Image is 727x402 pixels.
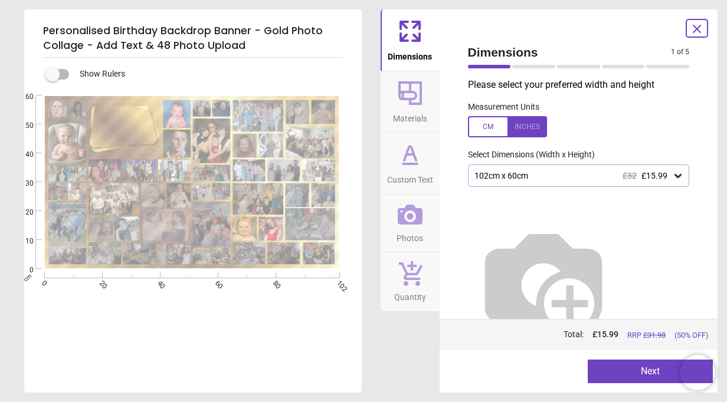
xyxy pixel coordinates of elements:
[641,171,667,180] span: £15.99
[397,227,423,245] span: Photos
[459,149,595,161] label: Select Dimensions (Width x Height)
[11,179,34,189] span: 30
[388,45,432,63] span: Dimensions
[43,19,343,58] h5: Personalised Birthday Backdrop Banner - Gold Photo Collage - Add Text & 48 Photo Upload
[22,272,33,283] span: cm
[643,331,666,340] span: £ 31.98
[11,92,34,102] span: 60
[11,236,34,246] span: 10
[11,207,34,218] span: 20
[473,171,673,181] div: 102cm x 60cm
[468,101,539,113] label: Measurement Units
[394,286,426,304] span: Quantity
[381,71,440,133] button: Materials
[381,133,440,194] button: Custom Text
[468,78,699,91] p: Please select your preferred width and height
[53,67,362,81] div: Show Rulers
[393,107,427,125] span: Materials
[11,121,34,131] span: 50
[468,206,619,357] img: Helper for size comparison
[623,171,637,180] span: £32
[11,265,34,275] span: 0
[674,330,708,341] span: (50% OFF)
[381,9,440,71] button: Dimensions
[467,329,709,341] div: Total:
[381,195,440,252] button: Photos
[468,44,672,61] span: Dimensions
[671,47,689,57] span: 1 of 5
[627,330,666,341] span: RRP
[680,355,715,390] iframe: Brevo live chat
[588,360,713,383] button: Next
[381,252,440,311] button: Quantity
[597,329,618,339] span: 15.99
[592,329,618,341] span: £
[387,169,433,186] span: Custom Text
[11,150,34,160] span: 40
